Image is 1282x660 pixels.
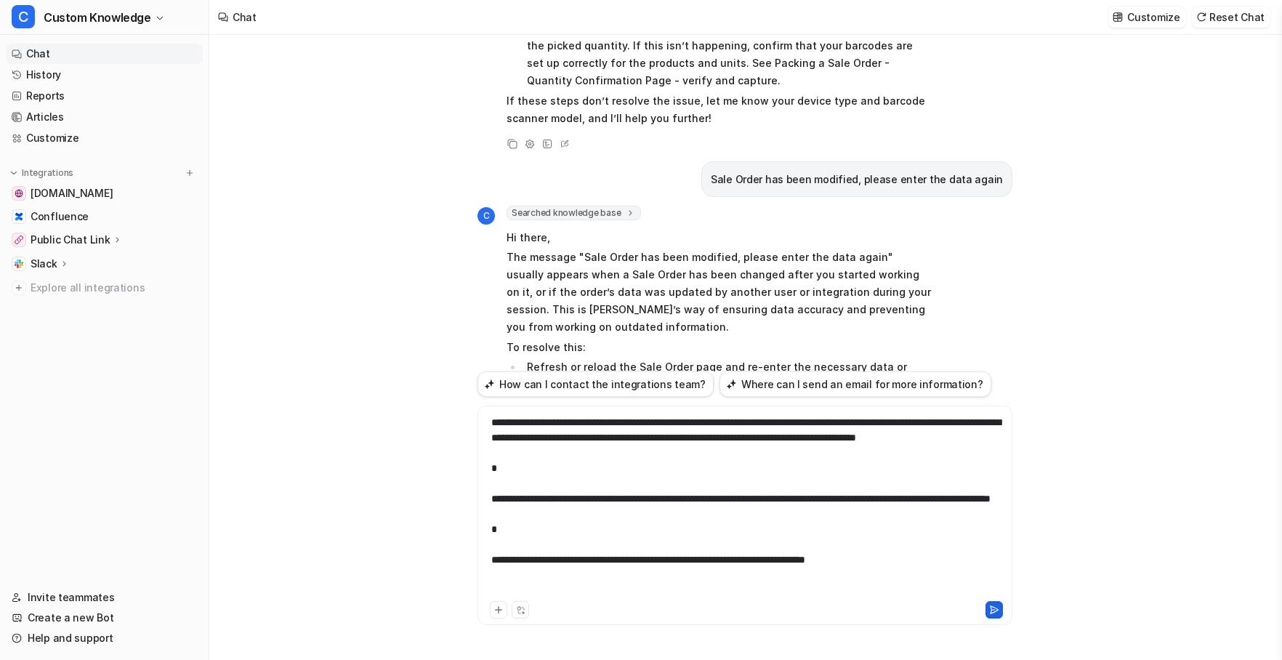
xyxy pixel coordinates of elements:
[523,358,932,393] li: Refresh or reload the Sale Order page and re-enter the necessary data or actions.
[719,371,991,397] button: Where can I send an email for more information?
[507,339,932,356] p: To resolve this:
[44,7,151,28] span: Custom Knowledge
[6,86,203,106] a: Reports
[507,249,932,336] p: The message "Sale Order has been modified, please enter the data again" usually appears when a Sa...
[711,171,1003,188] p: Sale Order has been modified, please enter the data again
[1192,7,1270,28] button: Reset Chat
[507,206,641,220] span: Searched knowledge base
[9,168,19,178] img: expand menu
[22,167,73,179] p: Integrations
[31,186,113,201] span: [DOMAIN_NAME]
[507,229,932,246] p: Hi there,
[31,209,89,224] span: Confluence
[1113,12,1123,23] img: customize
[477,207,495,225] span: C
[15,189,23,198] img: help.cartoncloud.com
[477,371,714,397] button: How can I contact the integrations team?
[15,236,23,244] img: Public Chat Link
[6,65,203,85] a: History
[527,20,932,89] p: Scanning a unit of measure barcode should automatically add or increment the picked quantity. If ...
[6,206,203,227] a: ConfluenceConfluence
[1108,7,1185,28] button: Customize
[507,92,932,127] p: If these steps don’t resolve the issue, let me know your device type and barcode scanner model, a...
[6,107,203,127] a: Articles
[185,168,195,178] img: menu_add.svg
[6,128,203,148] a: Customize
[6,587,203,608] a: Invite teammates
[1127,9,1180,25] p: Customize
[15,259,23,268] img: Slack
[15,212,23,221] img: Confluence
[1196,12,1206,23] img: reset
[6,628,203,648] a: Help and support
[6,166,78,180] button: Integrations
[12,5,35,28] span: C
[31,233,110,247] p: Public Chat Link
[6,608,203,628] a: Create a new Bot
[31,276,197,299] span: Explore all integrations
[6,183,203,204] a: help.cartoncloud.com[DOMAIN_NAME]
[6,44,203,64] a: Chat
[233,9,257,25] div: Chat
[6,278,203,298] a: Explore all integrations
[31,257,57,271] p: Slack
[12,281,26,295] img: explore all integrations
